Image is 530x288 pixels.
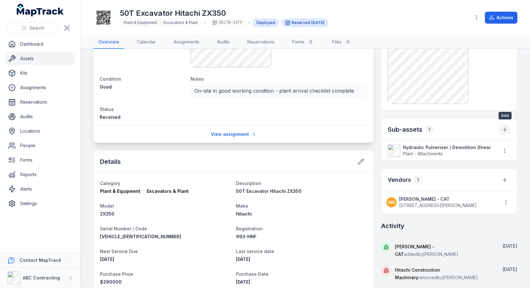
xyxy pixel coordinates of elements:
[124,20,157,25] span: Plant & Equipment
[344,38,352,46] div: 5
[311,20,324,25] span: [DATE]
[236,188,302,194] span: 50T Excavator Hitachi ZX350
[395,267,440,280] span: Hitachi Construction Machinery
[5,96,75,108] a: Reservations
[5,197,75,210] a: Settings
[236,271,268,277] span: Purchase Date
[5,183,75,195] a: Alerts
[236,256,250,262] time: 10/04/2025, 10:00:00 am
[100,234,181,239] span: [VEHICLE_IDENTIFICATION_NUMBER]
[386,196,494,209] a: WA[PERSON_NAME] - CAT[STREET_ADDRESS][PERSON_NAME]
[5,81,75,94] a: Assignments
[8,22,58,34] button: Search
[17,4,64,16] a: MapTrack
[93,36,124,49] a: Overview
[388,199,395,205] span: WA
[100,211,115,216] span: ZX350
[236,279,250,285] span: [DATE]
[207,128,261,140] a: View assignment
[236,203,248,209] span: Make
[311,20,324,25] time: 15/09/2025, 8:00:00 am
[5,38,75,50] a: Dashboard
[388,176,411,184] h3: Vendors
[100,279,122,285] span: 290000 AUD
[395,244,434,257] span: [PERSON_NAME] - CAT
[100,114,121,120] span: Received
[100,256,114,262] time: 10/04/2026, 10:00:00 am
[503,243,517,249] time: 04/09/2025, 9:27:00 am
[253,18,279,27] div: Deployed
[236,256,250,262] span: [DATE]
[5,125,75,137] a: Locations
[414,176,422,184] div: 1
[327,36,357,49] a: Files5
[5,52,75,65] a: Assets
[132,36,161,49] a: Calendar
[5,154,75,166] a: Forms
[403,144,492,151] strong: Hydraulic Pulveriser / Demolition Shear
[236,279,250,285] time: 13/01/2025, 11:00:00 am
[242,36,280,49] a: Reservations
[5,168,75,181] a: Reports
[236,211,252,216] span: Hitachi
[236,226,263,231] span: Registration
[399,196,477,202] strong: [PERSON_NAME] - CAT
[100,203,114,209] span: Model
[100,271,133,277] span: Purchase Price
[100,226,147,231] span: Serial Number / Code
[100,256,114,262] span: [DATE]
[403,151,443,156] span: Plant - Attachments
[100,84,112,89] span: Good
[194,86,363,95] p: On-site in good working condtion - plant arrival checklist complete
[5,67,75,79] a: Kits
[503,243,517,249] span: [DATE]
[281,18,328,27] div: Reserved
[395,244,458,257] span: added by [PERSON_NAME]
[163,20,198,25] span: Excavators & Plant
[147,188,189,194] span: Excavators & Plant
[168,36,204,49] a: Assignments
[287,36,320,49] a: Forms2
[20,257,61,263] strong: Contact MapTrack
[498,112,511,119] span: Add
[5,139,75,152] a: People
[236,234,256,239] span: 993-HNF
[485,12,517,24] button: Actions
[100,76,121,82] span: Condition
[29,25,44,31] span: Search
[503,267,517,272] span: [DATE]
[100,249,138,254] span: Next Service Due
[388,144,492,157] a: Hydraulic Pulveriser / Demolition ShearPlant - Attachments
[388,125,422,134] h2: Sub-assets
[381,222,404,230] h2: Activity
[120,8,328,18] h1: 50T Excavator Hitachi ZX350
[395,267,478,280] span: removed by [PERSON_NAME]
[307,38,315,46] div: 2
[236,181,261,186] span: Description
[100,157,121,166] h2: Details
[399,202,477,209] span: [STREET_ADDRESS][PERSON_NAME]
[5,110,75,123] a: Audits
[212,36,235,49] a: Audits
[100,107,114,112] span: Status
[425,125,434,134] div: 1
[503,267,517,272] time: 27/08/2025, 7:22:40 pm
[191,76,204,82] span: Notes
[209,18,246,27] div: DELTA-1474
[100,188,140,194] span: Plant & Equipment
[236,249,274,254] span: Last service date
[100,181,120,186] span: Category
[23,275,60,280] strong: ABC Contracting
